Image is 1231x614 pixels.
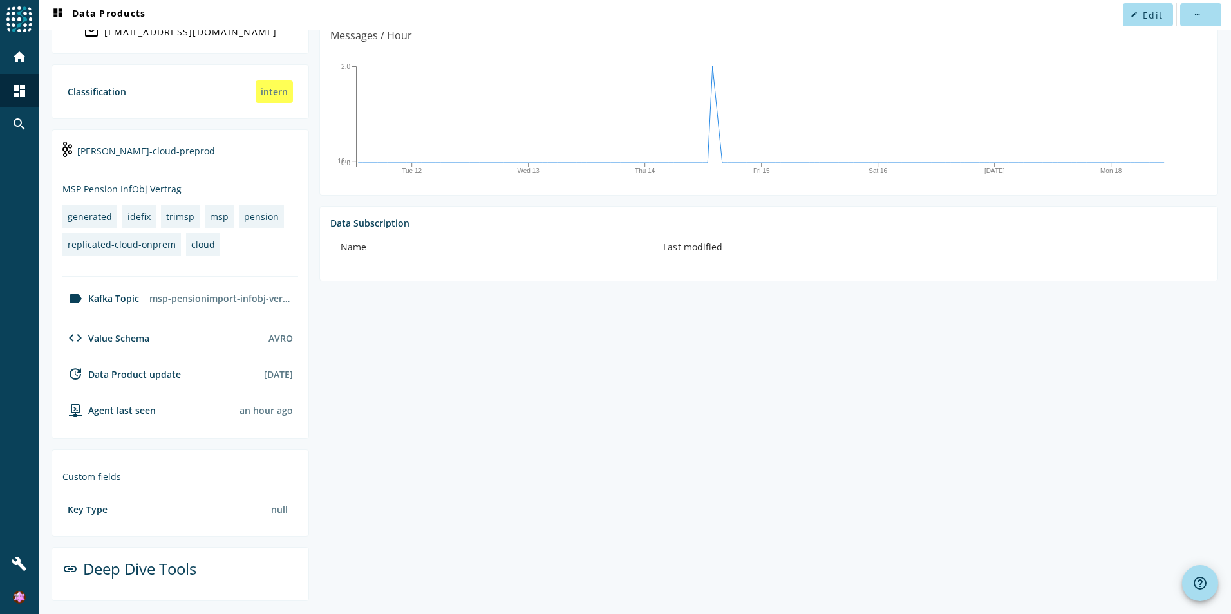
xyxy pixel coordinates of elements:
mat-icon: help_outline [1192,575,1208,591]
mat-icon: label [68,291,83,306]
mat-icon: search [12,116,27,132]
div: msp [210,210,229,223]
text: 16m [338,158,350,165]
img: 4e32eef03a832d2ee18a6d06e9a67099 [13,591,26,604]
mat-icon: dashboard [12,83,27,98]
div: trimsp [166,210,194,223]
div: Messages / Hour [330,28,412,44]
button: Edit [1123,3,1173,26]
mat-icon: build [12,556,27,572]
text: [DATE] [984,167,1005,174]
span: Data Products [50,7,146,23]
div: Kafka Topic [62,291,139,306]
mat-icon: link [62,561,78,577]
text: Sat 16 [869,167,887,174]
div: Key Type [68,503,108,516]
div: [EMAIL_ADDRESS][DOMAIN_NAME] [104,26,277,38]
div: cloud [191,238,215,250]
text: Wed 13 [518,167,540,174]
img: kafka-cloud-preprod [62,142,72,157]
div: generated [68,210,112,223]
text: Fri 15 [753,167,770,174]
div: pension [244,210,279,223]
div: [DATE] [264,368,293,380]
text: 2.0 [341,63,350,70]
text: 0.0 [341,160,350,167]
div: intern [256,80,293,103]
div: Classification [68,86,126,98]
mat-icon: edit [1131,11,1138,18]
button: Data Products [45,3,151,26]
div: Custom fields [62,470,298,483]
mat-icon: more_horiz [1193,11,1200,18]
text: Thu 14 [635,167,655,174]
div: replicated-cloud-onprem [68,238,176,250]
div: AVRO [268,332,293,344]
div: MSP Pension InfObj Vertrag [62,183,298,195]
div: Data Product update [62,366,181,382]
mat-icon: home [12,50,27,65]
mat-icon: code [68,330,83,346]
mat-icon: mail_outline [84,24,99,39]
div: msp-pensionimport-infobj-vertrag-preprod [144,287,298,310]
div: [PERSON_NAME]-cloud-preprod [62,140,298,172]
img: spoud-logo.svg [6,6,32,32]
th: Name [330,229,653,265]
div: idefix [127,210,151,223]
mat-icon: dashboard [50,7,66,23]
div: agent-env-cloud-preprod [62,402,156,418]
div: Deep Dive Tools [62,558,298,590]
mat-icon: update [68,366,83,382]
th: Last modified [653,229,1207,265]
a: [EMAIL_ADDRESS][DOMAIN_NAME] [62,20,298,43]
div: Data Subscription [330,217,1207,229]
text: Tue 12 [402,167,422,174]
text: Mon 18 [1100,167,1122,174]
span: Edit [1143,9,1163,21]
div: null [266,498,293,521]
div: Agents typically reports every 15min to 1h [240,404,293,416]
div: Value Schema [62,330,149,346]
